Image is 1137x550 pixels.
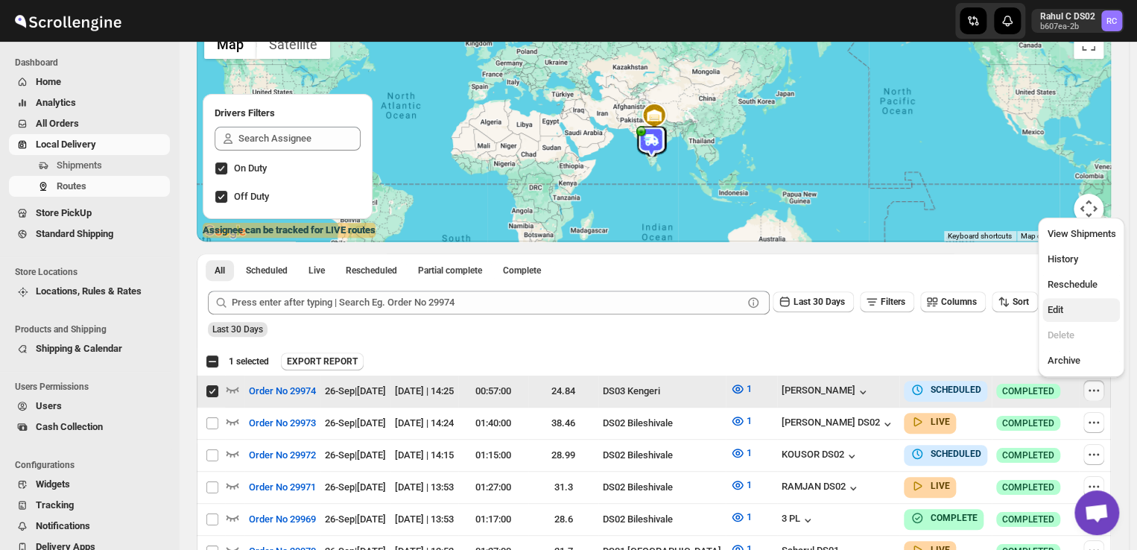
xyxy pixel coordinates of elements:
[747,415,752,426] span: 1
[9,113,170,134] button: All Orders
[395,384,454,399] div: [DATE] | 14:25
[12,2,124,39] img: ScrollEngine
[1031,9,1124,33] button: User menu
[948,231,1012,241] button: Keyboard shortcuts
[1002,417,1054,429] span: COMPLETED
[463,512,524,527] div: 01:17:00
[9,281,170,302] button: Locations, Rules & Rates
[941,297,977,307] span: Columns
[9,338,170,359] button: Shipping & Calendar
[9,474,170,495] button: Widgets
[249,384,316,399] span: Order No 29974
[782,417,895,432] button: [PERSON_NAME] DS02
[533,448,594,463] div: 28.99
[1101,10,1122,31] span: Rahul C DS02
[910,414,950,429] button: LIVE
[325,513,386,525] span: 26-Sep | [DATE]
[9,176,170,197] button: Routes
[325,385,386,396] span: 26-Sep | [DATE]
[1074,29,1103,59] button: Toggle fullscreen view
[1021,232,1077,240] span: Map data ©2025
[232,291,743,314] input: Press enter after typing | Search Eg. Order No 29974
[603,480,721,495] div: DS02 Bileshivale
[9,72,170,92] button: Home
[246,265,288,276] span: Scheduled
[860,291,914,312] button: Filters
[15,459,171,471] span: Configurations
[721,441,761,465] button: 1
[931,417,950,427] b: LIVE
[240,508,325,531] button: Order No 29969
[234,162,267,174] span: On Duty
[721,409,761,433] button: 1
[747,479,752,490] span: 1
[910,478,950,493] button: LIVE
[1047,279,1097,290] span: Reschedule
[36,207,92,218] span: Store PickUp
[782,449,859,464] div: KOUSOR DS02
[9,396,170,417] button: Users
[325,417,386,429] span: 26-Sep | [DATE]
[346,265,397,276] span: Rescheduled
[57,180,86,192] span: Routes
[721,377,761,401] button: 1
[603,448,721,463] div: DS02 Bileshivale
[240,475,325,499] button: Order No 29971
[1040,22,1095,31] p: b607ea-2b
[782,513,815,528] button: 3 PL
[36,520,90,531] span: Notifications
[57,159,102,171] span: Shipments
[418,265,482,276] span: Partial complete
[910,511,978,525] button: COMPLETE
[308,265,325,276] span: Live
[721,473,761,497] button: 1
[931,513,978,523] b: COMPLETE
[200,222,250,241] a: Open this area in Google Maps (opens a new window)
[256,29,330,59] button: Show satellite imagery
[1047,355,1080,366] span: Archive
[215,265,225,276] span: All
[395,416,454,431] div: [DATE] | 14:24
[240,379,325,403] button: Order No 29974
[229,355,269,367] span: 1 selected
[36,421,103,432] span: Cash Collection
[603,512,721,527] div: DS02 Bileshivale
[1074,490,1119,535] div: Open chat
[1040,10,1095,22] p: Rahul C DS02
[910,382,981,397] button: SCHEDULED
[325,481,386,493] span: 26-Sep | [DATE]
[36,478,70,490] span: Widgets
[240,411,325,435] button: Order No 29973
[1013,297,1029,307] span: Sort
[9,92,170,113] button: Analytics
[9,516,170,537] button: Notifications
[395,512,454,527] div: [DATE] | 13:53
[36,400,62,411] span: Users
[463,416,524,431] div: 01:40:00
[395,448,454,463] div: [DATE] | 14:15
[782,385,870,399] button: [PERSON_NAME]
[1047,228,1115,239] span: View Shipments
[234,191,269,202] span: Off Duty
[9,155,170,176] button: Shipments
[463,384,524,399] div: 00:57:00
[36,76,61,87] span: Home
[36,139,96,150] span: Local Delivery
[603,384,721,399] div: DS03 Kengeri
[463,448,524,463] div: 01:15:00
[249,512,316,527] span: Order No 29969
[203,223,376,238] label: Assignee can be tracked for LIVE routes
[603,416,721,431] div: DS02 Bileshivale
[200,222,250,241] img: Google
[238,127,361,151] input: Search Assignee
[9,417,170,437] button: Cash Collection
[1106,16,1117,26] text: RC
[910,446,981,461] button: SCHEDULED
[395,480,454,495] div: [DATE] | 13:53
[533,416,594,431] div: 38.46
[15,57,171,69] span: Dashboard
[782,481,861,496] div: RAMJAN DS02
